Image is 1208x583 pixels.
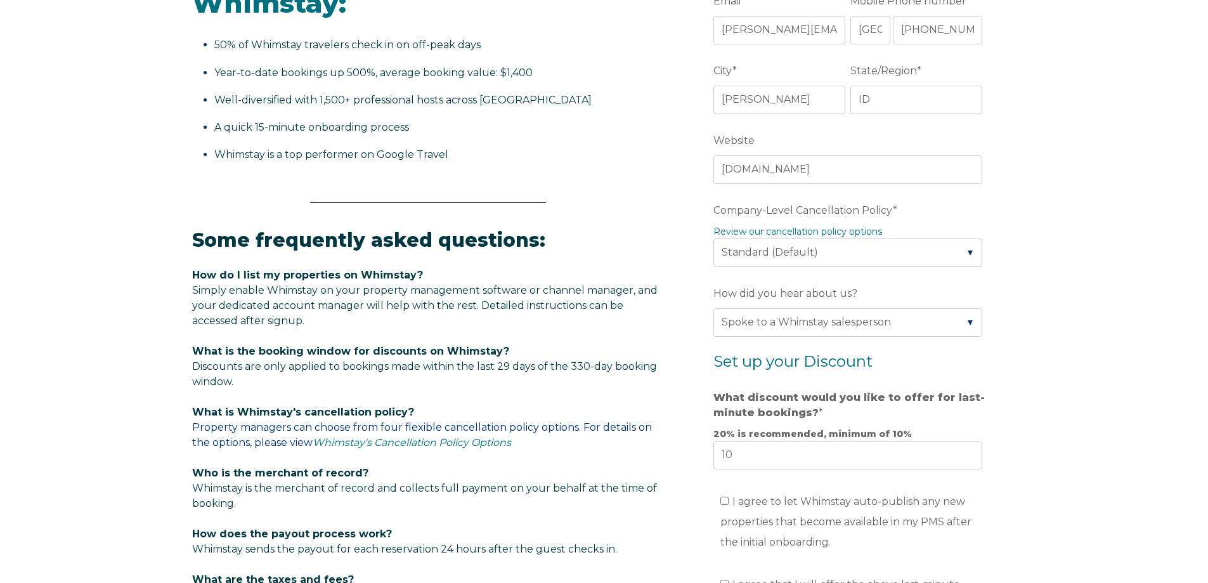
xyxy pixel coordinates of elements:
[713,61,732,81] span: City
[192,405,664,450] p: Property managers can choose from four flexible cancellation policy options. For details on the o...
[192,345,509,357] span: What is the booking window for discounts on Whimstay?
[214,67,533,79] span: Year-to-date bookings up 500%, average booking value: $1,400
[214,148,448,160] span: Whimstay is a top performer on Google Travel
[713,284,857,303] span: How did you hear about us?
[192,360,657,388] span: Discounts are only applied to bookings made within the last 29 days of the 330-day booking window.
[192,406,414,418] span: What is Whimstay's cancellation policy?
[214,39,481,51] span: 50% of Whimstay travelers check in on off-peak days
[713,131,755,150] span: Website
[192,482,657,509] span: Whimstay is the merchant of record and collects full payment on your behalf at the time of booking.
[713,428,912,440] strong: 20% is recommended, minimum of 10%
[713,200,893,220] span: Company-Level Cancellation Policy
[214,94,592,106] span: Well-diversified with 1,500+ professional hosts across [GEOGRAPHIC_DATA]
[192,528,392,540] span: How does the payout process work?
[850,61,917,81] span: State/Region
[720,495,971,548] span: I agree to let Whimstay auto-publish any new properties that become available in my PMS after the...
[713,391,985,419] strong: What discount would you like to offer for last-minute bookings?
[192,467,368,479] span: Who is the merchant of record?
[192,284,658,327] span: Simply enable Whimstay on your property management software or channel manager, and your dedicate...
[192,543,617,555] span: Whimstay sends the payout for each reservation 24 hours after the guest checks in.
[192,269,423,281] span: How do I list my properties on Whimstay?
[214,121,409,133] span: A quick 15-minute onboarding process
[713,352,873,370] span: Set up your Discount
[720,497,729,505] input: I agree to let Whimstay auto-publish any new properties that become available in my PMS after the...
[713,226,882,237] a: Review our cancellation policy options
[192,228,545,252] span: Some frequently asked questions:
[313,436,511,449] a: Whimstay's Cancellation Policy Options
